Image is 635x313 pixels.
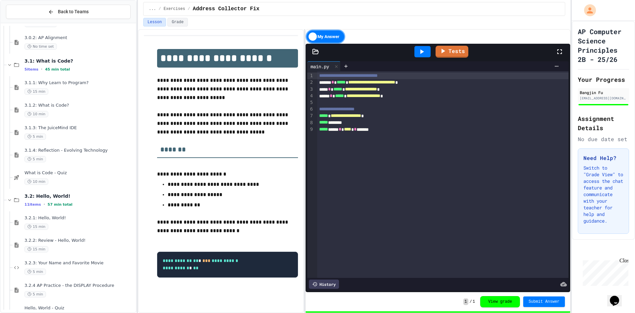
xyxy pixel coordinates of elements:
[480,296,520,307] button: View grade
[167,18,188,26] button: Grade
[24,238,135,243] span: 3.2.2: Review - Hello, World!
[307,93,314,99] div: 4
[193,5,260,13] span: Address Collector Fix
[24,35,135,41] span: 3.0.2: AP Alignment
[24,88,48,95] span: 15 min
[24,215,135,221] span: 3.2.1: Hello, World!
[6,5,131,19] button: Back to Teams
[583,165,623,224] p: Switch to "Grade View" to access the chat feature and communicate with your teacher for help and ...
[24,133,46,140] span: 5 min
[24,269,46,275] span: 5 min
[24,125,135,131] span: 3.1.3: The JuiceMind IDE
[24,111,48,117] span: 10 min
[24,43,57,50] span: No time set
[307,79,314,86] div: 2
[436,46,468,58] a: Tests
[24,80,135,86] span: 3.1.1: Why Learn to Program?
[580,96,627,101] div: [EMAIL_ADDRESS][DOMAIN_NAME]
[149,6,156,12] span: ...
[307,63,332,70] div: main.py
[307,126,314,133] div: 9
[307,99,314,106] div: 5
[470,299,472,304] span: /
[41,67,42,72] span: •
[580,89,627,95] div: Bangjin Fu
[578,135,629,143] div: No due date set
[607,287,628,306] iframe: chat widget
[24,193,135,199] span: 3.2: Hello, World!
[24,148,135,153] span: 3.1.4: Reflection - Evolving Technology
[24,170,135,176] span: What is Code - Quiz
[307,113,314,119] div: 7
[44,202,45,207] span: •
[309,280,339,289] div: History
[143,18,166,26] button: Lesson
[578,75,629,84] h2: Your Progress
[24,291,46,297] span: 5 min
[578,27,629,64] h1: AP Computer Science Principles 2B - 25/26
[307,106,314,113] div: 6
[188,6,190,12] span: /
[583,154,623,162] h3: Need Help?
[463,298,468,305] span: 1
[164,6,185,12] span: Exercises
[523,296,565,307] button: Submit Answer
[307,120,314,126] div: 8
[24,58,135,64] span: 3.1: What is Code?
[24,202,41,207] span: 11 items
[529,299,560,304] span: Submit Answer
[24,67,38,72] span: 5 items
[24,224,48,230] span: 15 min
[24,260,135,266] span: 3.2.3: Your Name and Favorite Movie
[24,179,48,185] span: 10 min
[578,114,629,132] h2: Assignment Details
[48,202,72,207] span: 57 min total
[24,283,135,288] span: 3.2.4 AP Practice - the DISPLAY Procedure
[3,3,46,42] div: Chat with us now!Close
[24,103,135,108] span: 3.1.2: What is Code?
[45,67,70,72] span: 45 min total
[24,305,135,311] span: Hello, World - Quiz
[577,3,598,18] div: My Account
[580,258,628,286] iframe: chat widget
[24,156,46,162] span: 5 min
[159,6,161,12] span: /
[307,86,314,93] div: 3
[307,73,314,79] div: 1
[307,61,341,71] div: main.py
[473,299,475,304] span: 1
[24,246,48,252] span: 15 min
[58,8,89,15] span: Back to Teams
